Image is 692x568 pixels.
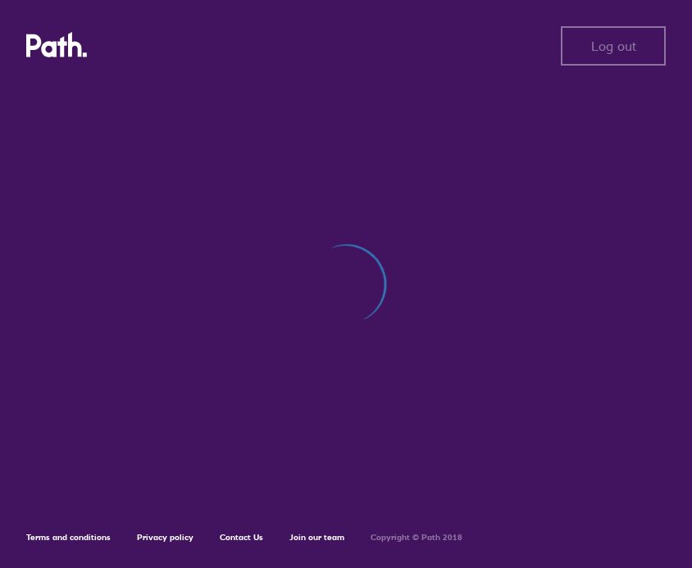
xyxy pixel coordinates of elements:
[591,39,636,53] span: Log out
[371,533,462,543] h6: Copyright © Path 2018
[137,532,193,543] a: Privacy policy
[561,26,666,66] button: Log out
[220,532,263,543] a: Contact Us
[26,532,111,543] a: Terms and conditions
[289,532,344,543] a: Join our team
